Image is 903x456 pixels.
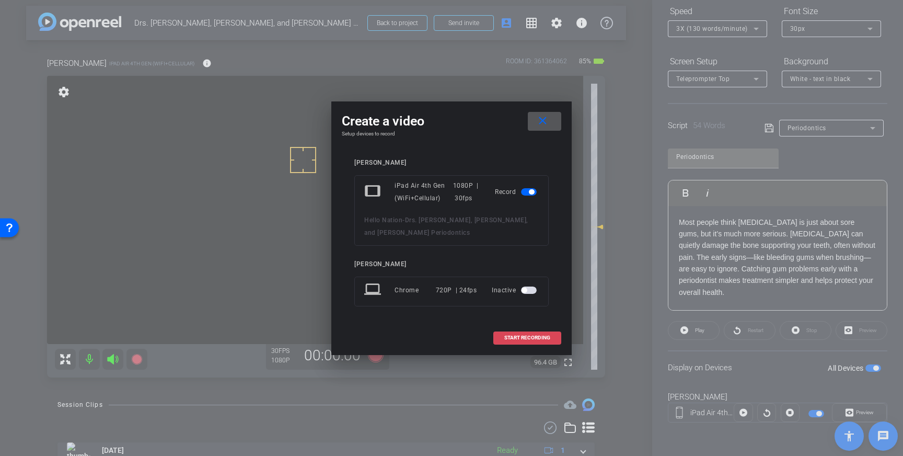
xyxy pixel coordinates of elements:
[395,179,453,204] div: iPad Air 4th Gen (WiFi+Cellular)
[493,332,561,345] button: START RECORDING
[364,216,402,224] span: Hello Nation
[395,281,436,300] div: Chrome
[536,115,549,128] mat-icon: close
[492,281,539,300] div: Inactive
[342,112,561,131] div: Create a video
[354,260,549,268] div: [PERSON_NAME]
[364,216,528,236] span: Drs. [PERSON_NAME], [PERSON_NAME], and [PERSON_NAME] Periodontics
[354,159,549,167] div: [PERSON_NAME]
[342,131,561,137] h4: Setup devices to record
[402,216,405,224] span: -
[504,335,550,340] span: START RECORDING
[364,281,383,300] mat-icon: laptop
[364,183,383,201] mat-icon: tablet
[495,179,539,204] div: Record
[453,179,480,204] div: 1080P | 30fps
[436,281,477,300] div: 720P | 24fps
